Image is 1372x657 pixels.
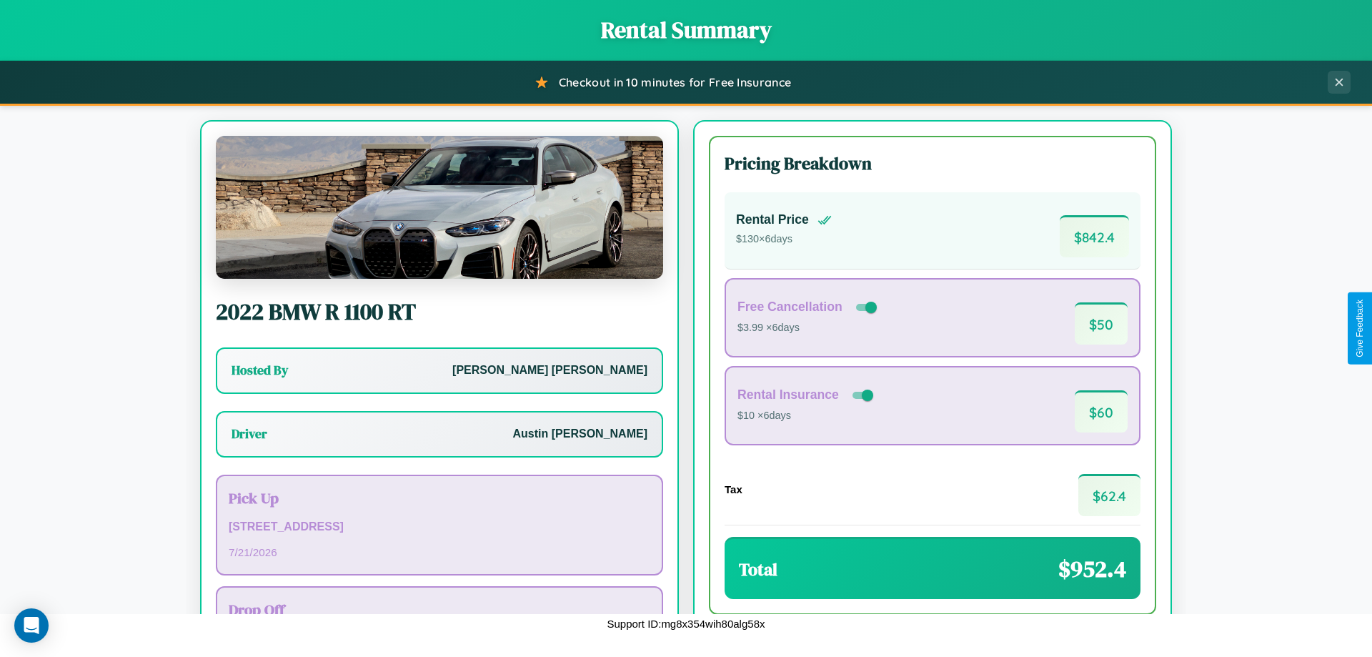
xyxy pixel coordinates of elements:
h4: Rental Insurance [737,387,839,402]
div: Give Feedback [1355,300,1365,357]
h4: Rental Price [736,212,809,227]
h3: Pricing Breakdown [725,152,1140,175]
h3: Pick Up [229,488,650,508]
p: Austin [PERSON_NAME] [513,424,647,445]
span: $ 62.4 [1078,474,1140,516]
p: [PERSON_NAME] [PERSON_NAME] [452,360,647,381]
h4: Tax [725,483,742,495]
p: Support ID: mg8x354wih80alg58x [607,614,765,633]
p: 7 / 21 / 2026 [229,543,650,562]
h2: 2022 BMW R 1100 RT [216,296,663,327]
h3: Hosted By [232,362,288,379]
span: $ 50 [1075,302,1128,345]
p: $3.99 × 6 days [737,319,880,337]
h1: Rental Summary [14,14,1358,46]
h3: Driver [232,425,267,443]
p: $ 130 × 6 days [736,230,832,249]
span: $ 952.4 [1058,553,1126,585]
span: Checkout in 10 minutes for Free Insurance [559,75,791,89]
span: $ 60 [1075,390,1128,433]
div: Open Intercom Messenger [14,608,49,643]
p: $10 × 6 days [737,407,876,425]
h3: Drop Off [229,599,650,620]
img: BMW R 1100 RT [216,136,663,279]
h3: Total [739,558,777,581]
h4: Free Cancellation [737,300,842,315]
p: [STREET_ADDRESS] [229,517,650,538]
span: $ 842.4 [1060,215,1129,257]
